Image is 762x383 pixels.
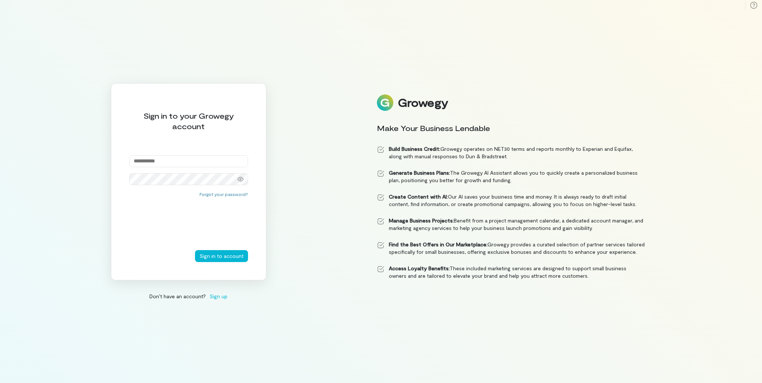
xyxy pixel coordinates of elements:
[377,123,645,133] div: Make Your Business Lendable
[389,217,454,224] strong: Manage Business Projects:
[377,169,645,184] li: The Growegy AI Assistant allows you to quickly create a personalized business plan, positioning y...
[389,193,448,200] strong: Create Content with AI:
[377,217,645,232] li: Benefit from a project management calendar, a dedicated account manager, and marketing agency ser...
[389,265,450,271] strong: Access Loyalty Benefits:
[195,250,248,262] button: Sign in to account
[111,292,266,300] div: Don’t have an account?
[389,169,450,176] strong: Generate Business Plans:
[199,191,248,197] button: Forgot your password?
[377,241,645,256] li: Growegy provides a curated selection of partner services tailored specifically for small business...
[389,241,487,247] strong: Find the Best Offers in Our Marketplace:
[129,110,248,131] div: Sign in to your Growegy account
[398,96,448,109] div: Growegy
[377,94,393,111] img: Logo
[210,292,227,300] span: Sign up
[377,193,645,208] li: Our AI saves your business time and money. It is always ready to draft initial content, find info...
[389,146,440,152] strong: Build Business Credit:
[377,265,645,280] li: These included marketing services are designed to support small business owners and are tailored ...
[377,145,645,160] li: Growegy operates on NET30 terms and reports monthly to Experian and Equifax, along with manual re...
